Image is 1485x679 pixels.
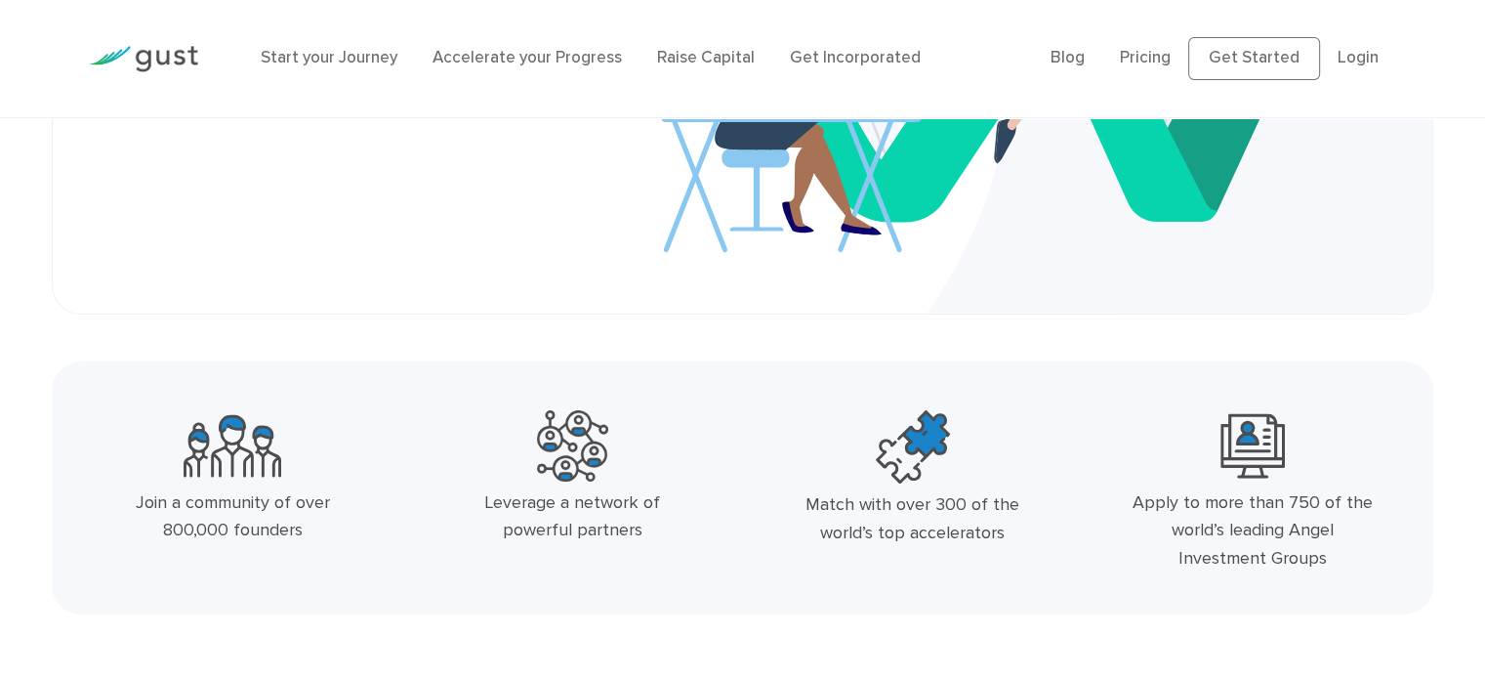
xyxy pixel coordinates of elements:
a: Start your Journey [261,48,397,67]
a: Raise Capital [657,48,755,67]
div: Join a community of over 800,000 founders [108,489,357,546]
img: Top Accelerators [876,410,950,485]
a: Pricing [1120,48,1171,67]
div: Match with over 300 of the world’s top accelerators [788,491,1037,548]
img: Gust Logo [89,46,198,72]
a: Login [1338,48,1379,67]
img: Powerful Partners [537,410,608,482]
a: Accelerate your Progress [433,48,622,67]
a: Blog [1051,48,1085,67]
a: Get Started [1188,37,1320,80]
img: Leading Angel Investment [1220,410,1285,482]
div: Apply to more than 750 of the world’s leading Angel Investment Groups [1129,489,1378,573]
img: Community Founders [184,410,281,482]
div: Leverage a network of powerful partners [448,489,697,546]
a: Get Incorporated [790,48,921,67]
